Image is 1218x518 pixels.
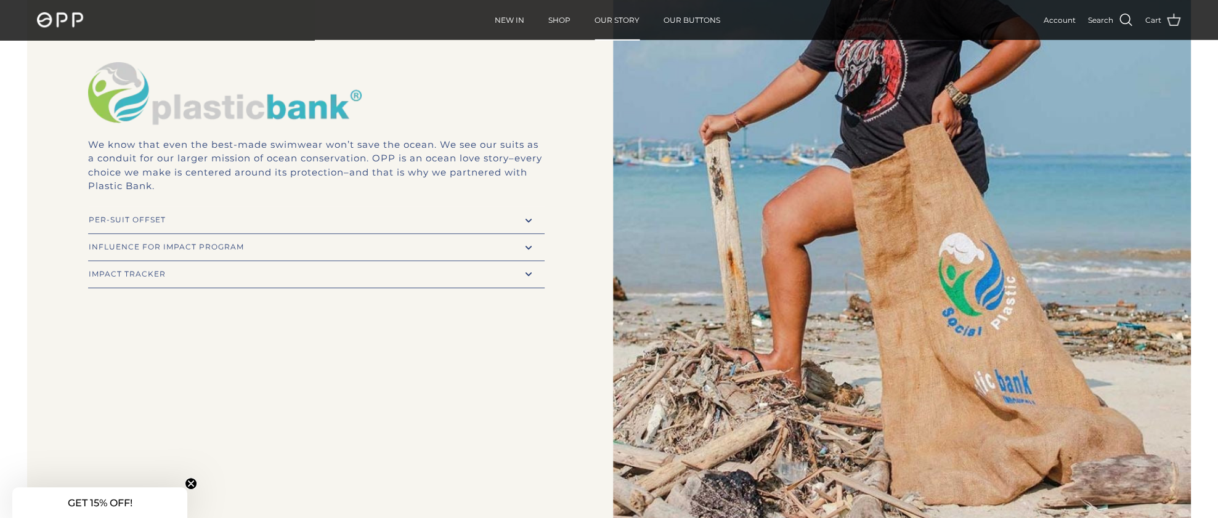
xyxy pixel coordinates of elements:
a: OUR BUTTONS [652,1,731,39]
a: Search [1088,12,1133,28]
span: Cart [1145,14,1161,26]
i: expand_more [522,241,535,254]
span: Search [1088,14,1113,26]
img: OPP Swimwear [37,12,83,28]
a: Cart [1145,12,1181,28]
div: IMPACT TRACKER [89,271,537,278]
div: INFLUENCE FOR IMPACT PROGRAM [89,244,537,251]
div: GET 15% OFF!Close teaser [12,487,187,518]
div: Primary [184,1,1031,39]
a: SHOP [537,1,582,39]
div: PER-SUIT OFFSET [89,217,537,224]
a: Account [1044,14,1076,26]
a: NEW IN [484,1,535,39]
a: OUR STORY [583,1,651,39]
div: We know that even the best-made swimwear won’t save the ocean. We see our suits as a conduit for ... [88,138,545,193]
i: expand_more [522,267,535,281]
i: expand_more [522,214,535,227]
button: Close teaser [185,477,197,490]
span: GET 15% OFF! [68,497,132,509]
